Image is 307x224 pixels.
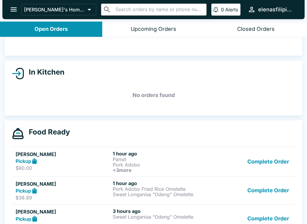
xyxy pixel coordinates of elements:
[113,186,207,192] p: Pork Adobo Fried Rice Omelette
[113,192,207,197] p: Sweet Longanisa “Odeng” Omelette
[113,162,207,167] p: Pork Adobo
[258,6,295,13] div: elenasfilipinofoods
[113,157,207,162] p: Pansit
[16,188,31,194] strong: Pickup
[12,176,295,205] a: [PERSON_NAME]Pickup$38.891 hour agoPork Adobo Fried Rice OmeletteSweet Longanisa “Odeng” Omelette...
[16,151,110,158] h5: [PERSON_NAME]
[34,26,68,33] div: Open Orders
[16,165,110,171] p: $90.00
[6,2,21,17] button: open drawer
[245,180,291,201] button: Complete Order
[113,151,207,157] h6: 1 hour ago
[245,3,297,16] button: elenasfilipinofoods
[113,180,207,186] h6: 1 hour ago
[24,128,70,137] h4: Food Ready
[16,208,110,215] h5: [PERSON_NAME]
[16,180,110,187] h5: [PERSON_NAME]
[12,147,295,176] a: [PERSON_NAME]Pickup$90.001 hour agoPansitPork Adobo+3moreComplete Order
[16,158,31,164] strong: Pickup
[113,167,207,173] h6: + 3 more
[245,151,291,173] button: Complete Order
[12,84,295,106] h5: No orders found
[16,216,31,222] strong: Pickup
[24,7,85,13] p: [PERSON_NAME]'s Home of the Finest Filipino Foods
[113,214,207,220] p: Sweet Longanisa “Odeng” Omelette
[113,208,207,214] h6: 3 hours ago
[221,7,224,13] p: 0
[237,26,275,33] div: Closed Orders
[225,7,238,13] p: Alerts
[114,5,204,14] input: Search orders by name or phone number
[131,26,176,33] div: Upcoming Orders
[16,195,110,201] p: $38.89
[24,68,64,77] h4: In Kitchen
[21,4,96,15] button: [PERSON_NAME]'s Home of the Finest Filipino Foods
